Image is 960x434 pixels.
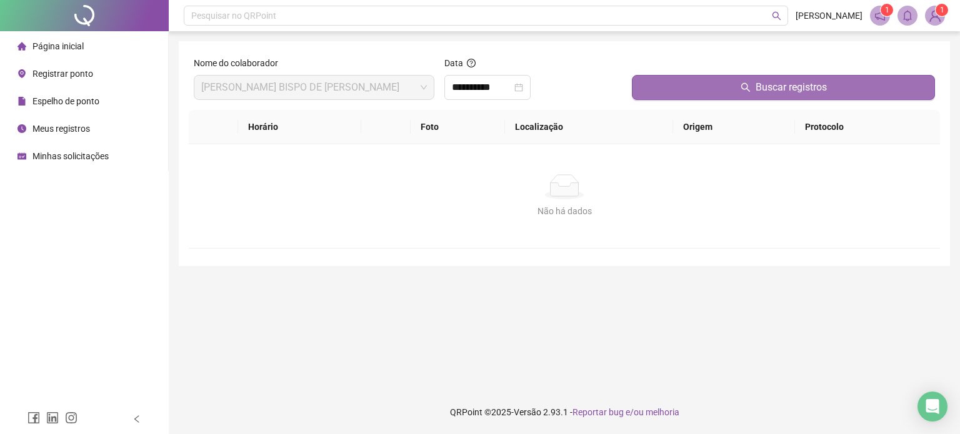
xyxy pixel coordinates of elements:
[46,412,59,424] span: linkedin
[32,124,90,134] span: Meus registros
[632,75,935,100] button: Buscar registros
[32,41,84,51] span: Página inicial
[572,407,679,417] span: Reportar bug e/ou melhoria
[65,412,77,424] span: instagram
[32,69,93,79] span: Registrar ponto
[881,4,893,16] sup: 1
[917,392,947,422] div: Open Intercom Messenger
[673,110,795,144] th: Origem
[17,152,26,160] span: schedule
[32,151,109,161] span: Minhas solicitações
[444,58,463,68] span: Data
[17,69,26,78] span: environment
[132,415,141,423] span: left
[238,110,361,144] th: Horário
[885,6,889,14] span: 1
[514,407,541,417] span: Versão
[741,82,751,92] span: search
[940,6,944,14] span: 1
[795,110,940,144] th: Protocolo
[926,6,944,25] img: 90741
[201,76,427,99] span: MARIA JULIA BISPO DE SANTANA DE SOUZA
[936,4,948,16] sup: Atualize o seu contato no menu Meus Dados
[772,11,781,21] span: search
[874,10,886,21] span: notification
[17,124,26,133] span: clock-circle
[411,110,505,144] th: Foto
[17,97,26,106] span: file
[194,56,286,70] label: Nome do colaborador
[902,10,913,21] span: bell
[204,204,925,218] div: Não há dados
[32,96,99,106] span: Espelho de ponto
[505,110,673,144] th: Localização
[27,412,40,424] span: facebook
[467,59,476,67] span: question-circle
[169,390,960,434] footer: QRPoint © 2025 - 2.93.1 -
[796,9,862,22] span: [PERSON_NAME]
[756,80,827,95] span: Buscar registros
[17,42,26,51] span: home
